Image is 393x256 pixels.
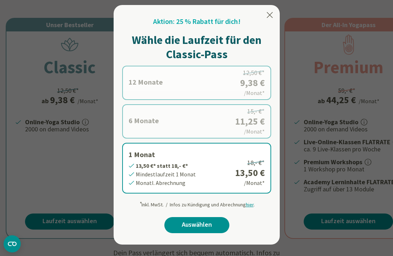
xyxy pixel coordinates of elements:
h1: Wähle die Laufzeit für den Classic-Pass [122,33,271,61]
span: hier [246,201,254,208]
a: Auswählen [164,217,229,233]
div: Inkl. MwSt. / Infos zu Kündigung und Abrechnung . [139,198,255,209]
h2: Aktion: 25 % Rabatt für dich! [153,16,240,27]
button: CMP-Widget öffnen [4,235,21,252]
